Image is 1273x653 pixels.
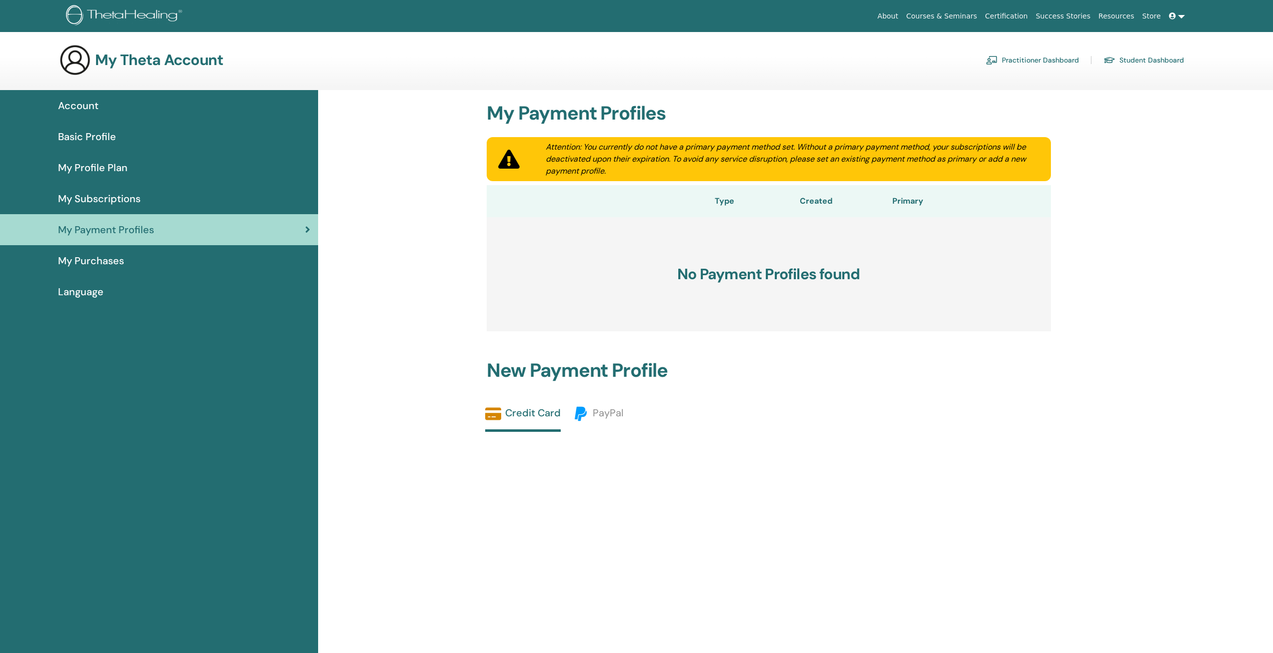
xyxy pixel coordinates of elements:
span: My Payment Profiles [58,222,154,237]
span: My Subscriptions [58,191,141,206]
h3: My Theta Account [95,51,223,69]
th: Type [670,185,780,217]
a: About [873,7,902,26]
a: Store [1138,7,1165,26]
span: Account [58,98,99,113]
h3: No Payment Profiles found [487,217,1051,331]
a: Resources [1094,7,1138,26]
a: Courses & Seminars [902,7,981,26]
img: generic-user-icon.jpg [59,44,91,76]
a: Success Stories [1032,7,1094,26]
a: Student Dashboard [1103,52,1184,68]
span: PayPal [593,406,623,419]
a: Practitioner Dashboard [986,52,1079,68]
img: credit-card-solid.svg [485,406,501,422]
img: chalkboard-teacher.svg [986,56,998,65]
img: logo.png [66,5,186,28]
div: Attention: You currently do not have a primary payment method set. Without a primary payment meth... [534,141,1051,177]
th: Primary [853,185,963,217]
h2: My Payment Profiles [481,102,1057,125]
span: My Profile Plan [58,160,128,175]
span: My Purchases [58,253,124,268]
a: Credit Card [485,406,561,432]
iframe: Secure payment input frame [491,442,746,652]
img: graduation-cap.svg [1103,56,1115,65]
h2: New Payment Profile [481,359,1057,382]
th: Created [780,185,853,217]
a: Certification [981,7,1031,26]
span: Language [58,284,104,299]
img: paypal.svg [573,406,589,422]
span: Basic Profile [58,129,116,144]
